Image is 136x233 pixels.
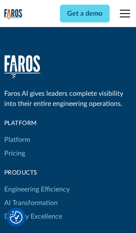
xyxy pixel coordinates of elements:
[4,55,40,78] img: Faros Logo White
[4,133,30,147] a: Platform
[4,147,25,160] a: Pricing
[115,3,132,24] div: menu
[4,119,70,128] div: Platform
[4,9,23,21] a: home
[10,211,23,224] img: Revisit consent button
[4,89,132,109] div: Faros AI gives leaders complete visibility into their entire engineering operations.
[4,183,70,196] a: Engineering Efficiency
[4,55,40,78] a: home
[4,9,23,21] img: Logo of the analytics and reporting company Faros.
[4,210,62,223] a: Delivery Excellence
[60,5,110,22] a: Get a demo
[4,169,70,178] div: products
[4,196,58,210] a: AI Transformation
[10,211,23,224] button: Cookie Settings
